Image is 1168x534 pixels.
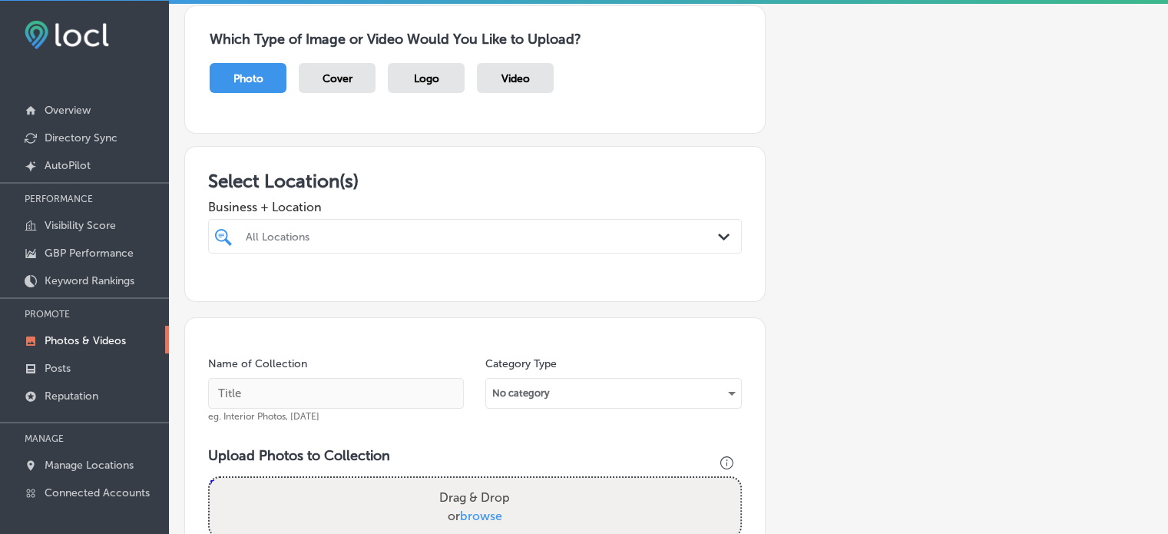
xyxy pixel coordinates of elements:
[460,509,502,523] span: browse
[414,72,439,85] span: Logo
[210,31,740,48] h3: Which Type of Image or Video Would You Like to Upload?
[208,378,464,409] input: Title
[45,390,98,403] p: Reputation
[485,357,557,370] label: Category Type
[208,357,307,370] label: Name of Collection
[208,170,742,192] h3: Select Location(s)
[45,247,134,260] p: GBP Performance
[45,486,150,499] p: Connected Accounts
[208,411,319,422] span: eg. Interior Photos, [DATE]
[45,274,134,287] p: Keyword Rankings
[246,230,720,243] div: All Locations
[45,159,91,172] p: AutoPilot
[208,447,742,464] h3: Upload Photos to Collection
[25,21,109,49] img: fda3e92497d09a02dc62c9cd864e3231.png
[323,72,352,85] span: Cover
[486,381,740,406] div: No category
[45,104,91,117] p: Overview
[45,362,71,375] p: Posts
[45,219,116,232] p: Visibility Score
[45,459,134,472] p: Manage Locations
[45,131,117,144] p: Directory Sync
[45,334,126,347] p: Photos & Videos
[433,483,516,532] label: Drag & Drop or
[208,200,742,214] span: Business + Location
[233,72,263,85] span: Photo
[501,72,530,85] span: Video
